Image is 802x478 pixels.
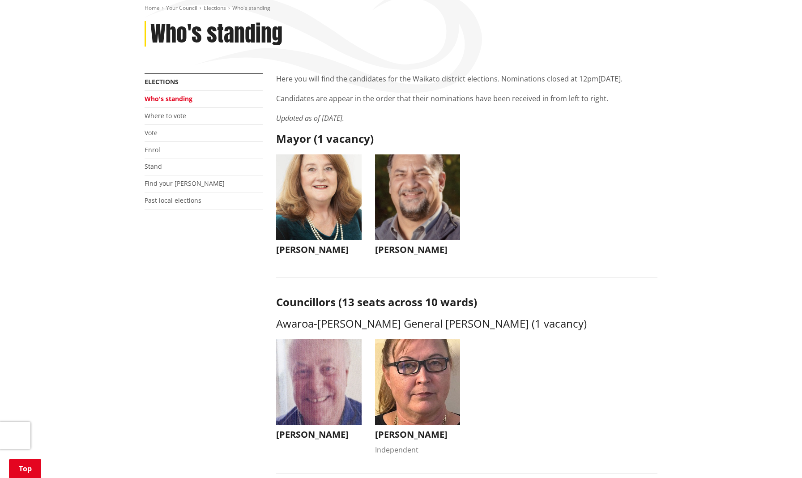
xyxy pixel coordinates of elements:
h1: Who's standing [150,21,282,47]
a: Elections [204,4,226,12]
a: Your Council [166,4,197,12]
strong: Mayor (1 vacancy) [276,131,374,146]
a: Who's standing [145,94,192,103]
img: WO-M__CHURCH_J__UwGuY [276,154,362,240]
strong: Councillors (13 seats across 10 wards) [276,294,477,309]
button: [PERSON_NAME] Independent [375,339,461,455]
button: [PERSON_NAME] [276,154,362,260]
a: Enrol [145,145,160,154]
iframe: Messenger Launcher [761,440,793,473]
a: Elections [145,77,179,86]
span: Who's standing [232,4,270,12]
img: WO-W-AM__THOMSON_P__xVNpv [276,339,362,425]
nav: breadcrumb [145,4,657,12]
a: Vote [145,128,158,137]
h3: [PERSON_NAME] [375,429,461,440]
div: Independent [375,444,461,455]
button: [PERSON_NAME] [276,339,362,444]
img: WO-W-AM__RUTHERFORD_A__U4tuY [375,339,461,425]
em: Updated as of [DATE]. [276,113,344,123]
h3: Awaroa-[PERSON_NAME] General [PERSON_NAME] (1 vacancy) [276,317,657,330]
a: Past local elections [145,196,201,205]
a: Find your [PERSON_NAME] [145,179,225,188]
h3: [PERSON_NAME] [276,244,362,255]
p: Here you will find the candidates for the Waikato district elections. Nominations closed at 12pm[... [276,73,657,84]
a: Home [145,4,160,12]
h3: [PERSON_NAME] [375,244,461,255]
a: Where to vote [145,111,186,120]
button: [PERSON_NAME] [375,154,461,260]
a: Stand [145,162,162,171]
p: Candidates are appear in the order that their nominations have been received in from left to right. [276,93,657,104]
h3: [PERSON_NAME] [276,429,362,440]
img: WO-M__BECH_A__EWN4j [375,154,461,240]
a: Top [9,459,41,478]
